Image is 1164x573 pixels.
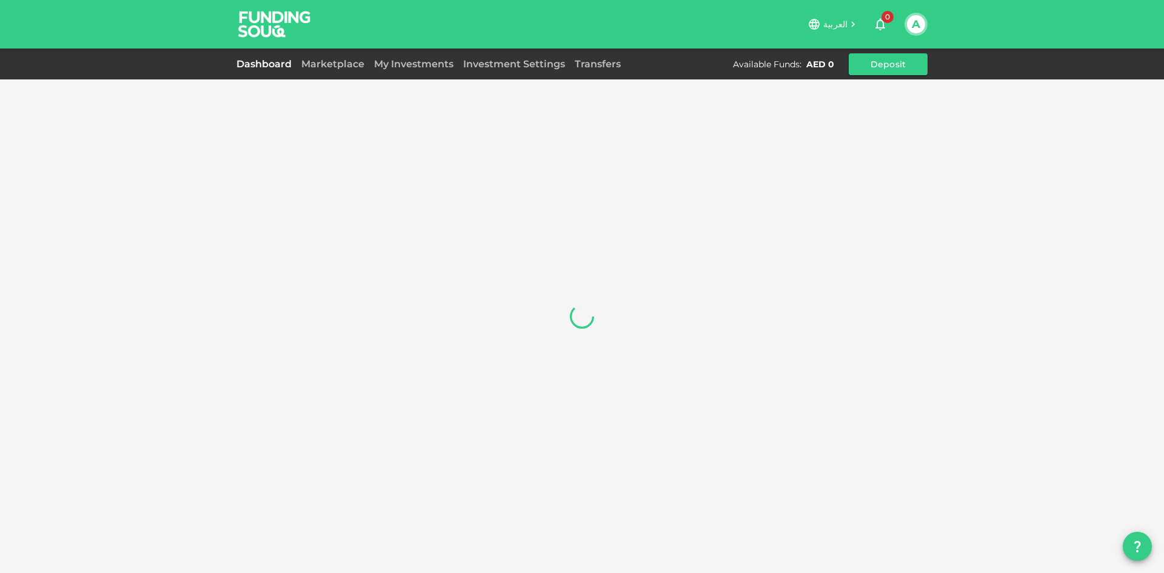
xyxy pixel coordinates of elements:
div: Available Funds : [733,58,801,70]
a: Transfers [570,58,626,70]
a: Investment Settings [458,58,570,70]
span: 0 [881,11,894,23]
a: Dashboard [236,58,296,70]
button: A [907,15,925,33]
a: Marketplace [296,58,369,70]
button: question [1123,532,1152,561]
a: My Investments [369,58,458,70]
button: 0 [868,12,892,36]
span: العربية [823,19,848,30]
div: AED 0 [806,58,834,70]
button: Deposit [849,53,928,75]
